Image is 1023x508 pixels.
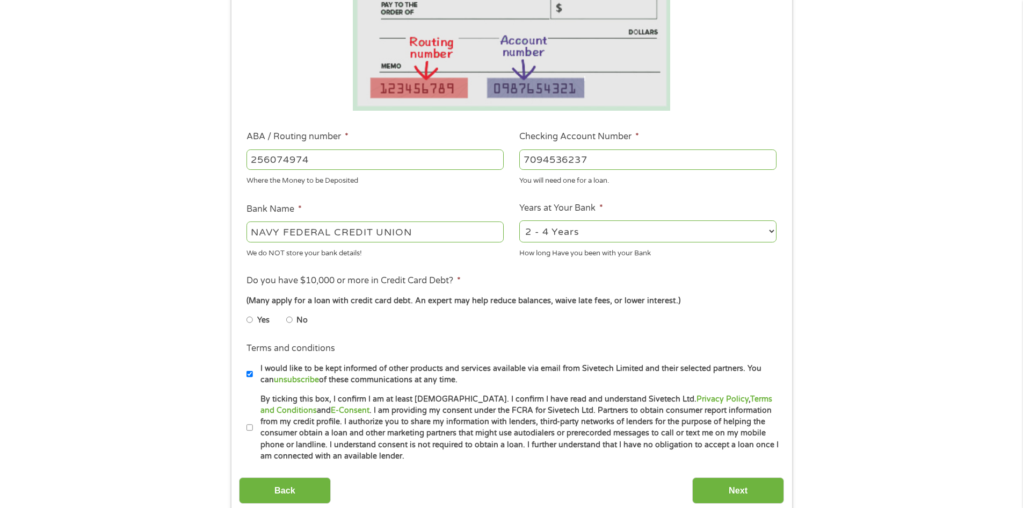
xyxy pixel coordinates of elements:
[257,314,270,326] label: Yes
[246,204,302,215] label: Bank Name
[246,172,504,187] div: Where the Money to be Deposited
[253,393,780,462] label: By ticking this box, I confirm I am at least [DEMOGRAPHIC_DATA]. I confirm I have read and unders...
[246,149,504,170] input: 263177916
[519,244,777,259] div: How long Have you been with your Bank
[246,295,776,307] div: (Many apply for a loan with credit card debt. An expert may help reduce balances, waive late fees...
[239,477,331,504] input: Back
[274,375,319,384] a: unsubscribe
[331,406,369,415] a: E-Consent
[696,395,749,404] a: Privacy Policy
[519,172,777,187] div: You will need one for a loan.
[260,395,772,415] a: Terms and Conditions
[519,149,777,170] input: 345634636
[253,363,780,386] label: I would like to be kept informed of other products and services available via email from Sivetech...
[246,244,504,259] div: We do NOT store your bank details!
[519,203,603,214] label: Years at Your Bank
[519,131,639,142] label: Checking Account Number
[246,131,349,142] label: ABA / Routing number
[246,343,335,354] label: Terms and conditions
[246,275,461,287] label: Do you have $10,000 or more in Credit Card Debt?
[692,477,784,504] input: Next
[296,314,308,326] label: No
